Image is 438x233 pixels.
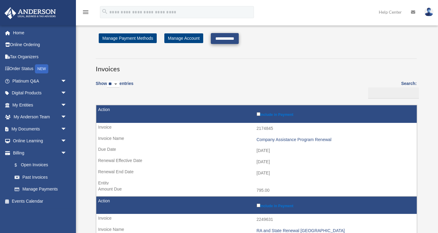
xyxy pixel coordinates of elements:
a: menu [82,11,89,16]
a: Manage Payments [9,183,73,195]
i: menu [82,8,89,16]
a: Manage Payment Methods [99,33,157,43]
td: 2174845 [96,123,417,134]
td: 795.00 [96,185,417,196]
a: Platinum Q&Aarrow_drop_down [4,75,76,87]
input: Search: [368,87,419,99]
span: arrow_drop_down [61,99,73,111]
a: My Documentsarrow_drop_down [4,123,76,135]
a: Online Learningarrow_drop_down [4,135,76,147]
input: Include in Payment [257,204,260,207]
a: Tax Organizers [4,51,76,63]
td: [DATE] [96,156,417,168]
td: [DATE] [96,167,417,179]
td: 2249631 [96,214,417,225]
a: Home [4,27,76,39]
label: Include in Payment [257,202,414,208]
img: User Pic [424,8,433,16]
span: arrow_drop_down [61,135,73,147]
span: arrow_drop_down [61,147,73,159]
span: arrow_drop_down [61,87,73,100]
a: $Open Invoices [9,159,70,171]
a: Order StatusNEW [4,63,76,75]
i: search [101,8,108,15]
input: Include in Payment [257,112,260,116]
span: $ [18,161,21,169]
span: arrow_drop_down [61,75,73,87]
label: Include in Payment [257,111,414,117]
a: Events Calendar [4,195,76,207]
div: Company Assistance Program Renewal [257,137,414,142]
a: Billingarrow_drop_down [4,147,73,159]
a: Digital Productsarrow_drop_down [4,87,76,99]
label: Show entries [96,80,133,94]
span: arrow_drop_down [61,111,73,123]
a: Manage Account [164,33,203,43]
td: [DATE] [96,145,417,157]
img: Anderson Advisors Platinum Portal [3,7,58,19]
a: My Anderson Teamarrow_drop_down [4,111,76,123]
a: My Entitiesarrow_drop_down [4,99,76,111]
div: NEW [35,64,48,73]
span: arrow_drop_down [61,123,73,135]
a: Past Invoices [9,171,73,183]
a: Online Ordering [4,39,76,51]
select: Showentries [107,81,119,88]
label: Search: [366,80,417,99]
h3: Invoices [96,59,417,74]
